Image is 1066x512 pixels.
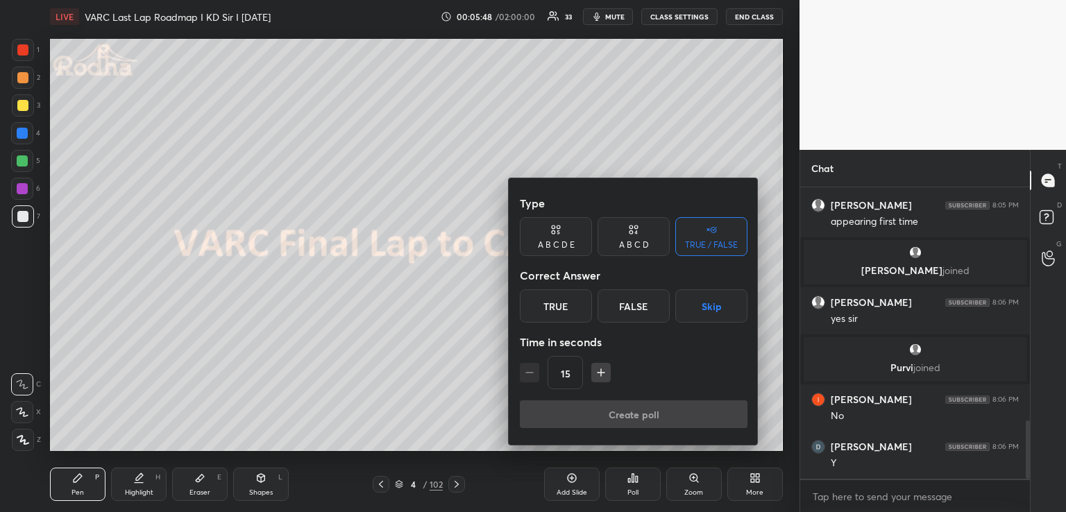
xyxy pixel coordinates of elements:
[520,328,747,356] div: Time in seconds
[538,241,575,249] div: A B C D E
[598,289,670,323] div: False
[520,189,747,217] div: Type
[619,241,649,249] div: A B C D
[520,289,592,323] div: True
[520,262,747,289] div: Correct Answer
[685,241,738,249] div: TRUE / FALSE
[675,289,747,323] button: Skip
